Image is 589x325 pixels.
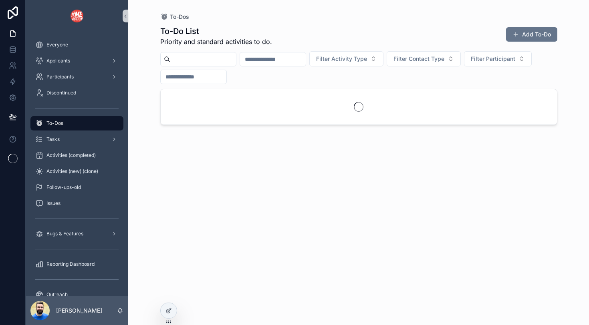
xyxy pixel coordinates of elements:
[30,86,123,100] a: Discontinued
[30,70,123,84] a: Participants
[160,13,189,21] a: To-Dos
[56,307,102,315] p: [PERSON_NAME]
[506,27,557,42] button: Add To-Do
[30,116,123,130] a: To-Dos
[30,227,123,241] a: Bugs & Features
[46,74,74,80] span: Participants
[170,13,189,21] span: To-Dos
[30,54,123,68] a: Applicants
[30,132,123,146] a: Tasks
[30,257,123,271] a: Reporting Dashboard
[46,200,61,207] span: Issues
[160,37,272,46] span: Priority and standard activities to do.
[316,55,367,63] span: Filter Activity Type
[30,38,123,52] a: Everyone
[387,51,461,66] button: Select Button
[464,51,532,66] button: Select Button
[71,10,83,22] img: App logo
[46,42,68,48] span: Everyone
[30,196,123,211] a: Issues
[46,184,81,191] span: Follow-ups-old
[46,90,76,96] span: Discontinued
[471,55,515,63] span: Filter Participant
[26,32,128,296] div: scrollable content
[46,261,95,267] span: Reporting Dashboard
[30,180,123,195] a: Follow-ups-old
[46,231,83,237] span: Bugs & Features
[46,168,98,175] span: Activities (new) (clone)
[30,148,123,162] a: Activities (completed)
[46,291,68,298] span: Outreach
[46,58,70,64] span: Applicants
[309,51,383,66] button: Select Button
[393,55,444,63] span: Filter Contact Type
[46,152,96,158] span: Activities (completed)
[30,164,123,179] a: Activities (new) (clone)
[30,287,123,302] a: Outreach
[160,26,272,37] h1: To-Do List
[46,136,60,142] span: Tasks
[46,120,63,126] span: To-Dos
